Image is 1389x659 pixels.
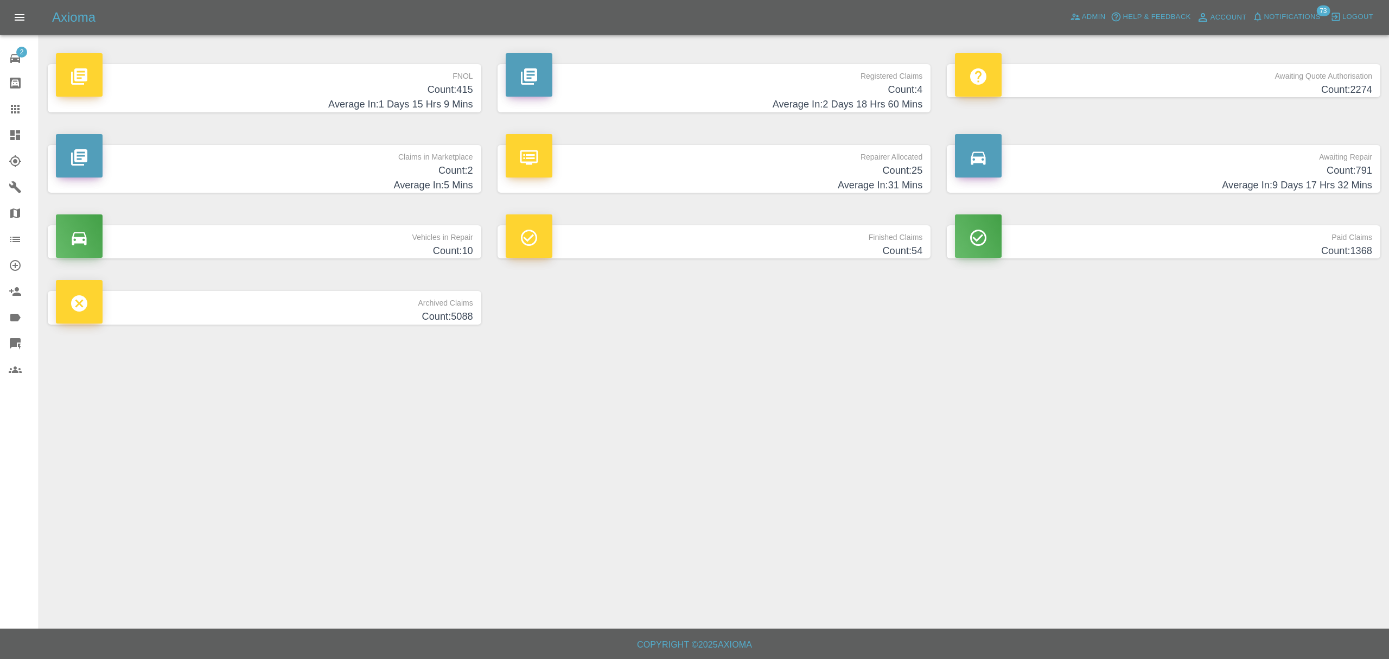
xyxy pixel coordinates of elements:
[56,97,473,112] h4: Average In: 1 Days 15 Hrs 9 Mins
[1342,11,1373,23] span: Logout
[947,225,1380,258] a: Paid ClaimsCount:1368
[947,64,1380,97] a: Awaiting Quote AuthorisationCount:2274
[48,225,481,258] a: Vehicles in RepairCount:10
[506,64,923,83] p: Registered Claims
[56,309,473,324] h4: Count: 5088
[1123,11,1190,23] span: Help & Feedback
[56,291,473,309] p: Archived Claims
[955,64,1372,83] p: Awaiting Quote Authorisation
[955,178,1372,193] h4: Average In: 9 Days 17 Hrs 32 Mins
[1316,5,1330,16] span: 73
[16,47,27,58] span: 2
[1067,9,1108,26] a: Admin
[506,178,923,193] h4: Average In: 31 Mins
[56,83,473,97] h4: Count: 415
[52,9,95,26] h5: Axioma
[955,163,1372,178] h4: Count: 791
[1082,11,1106,23] span: Admin
[48,291,481,324] a: Archived ClaimsCount:5088
[56,244,473,258] h4: Count: 10
[9,637,1380,652] h6: Copyright © 2025 Axioma
[56,64,473,83] p: FNOL
[506,83,923,97] h4: Count: 4
[947,145,1380,193] a: Awaiting RepairCount:791Average In:9 Days 17 Hrs 32 Mins
[56,163,473,178] h4: Count: 2
[506,97,923,112] h4: Average In: 2 Days 18 Hrs 60 Mins
[48,64,481,112] a: FNOLCount:415Average In:1 Days 15 Hrs 9 Mins
[1108,9,1193,26] button: Help & Feedback
[955,244,1372,258] h4: Count: 1368
[498,64,931,112] a: Registered ClaimsCount:4Average In:2 Days 18 Hrs 60 Mins
[56,178,473,193] h4: Average In: 5 Mins
[1264,11,1321,23] span: Notifications
[1210,11,1247,24] span: Account
[56,225,473,244] p: Vehicles in Repair
[506,244,923,258] h4: Count: 54
[506,163,923,178] h4: Count: 25
[498,145,931,193] a: Repairer AllocatedCount:25Average In:31 Mins
[955,225,1372,244] p: Paid Claims
[506,145,923,163] p: Repairer Allocated
[48,145,481,193] a: Claims in MarketplaceCount:2Average In:5 Mins
[498,225,931,258] a: Finished ClaimsCount:54
[1328,9,1376,26] button: Logout
[955,83,1372,97] h4: Count: 2274
[955,145,1372,163] p: Awaiting Repair
[506,225,923,244] p: Finished Claims
[7,4,33,30] button: Open drawer
[1250,9,1323,26] button: Notifications
[1194,9,1250,26] a: Account
[56,145,473,163] p: Claims in Marketplace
